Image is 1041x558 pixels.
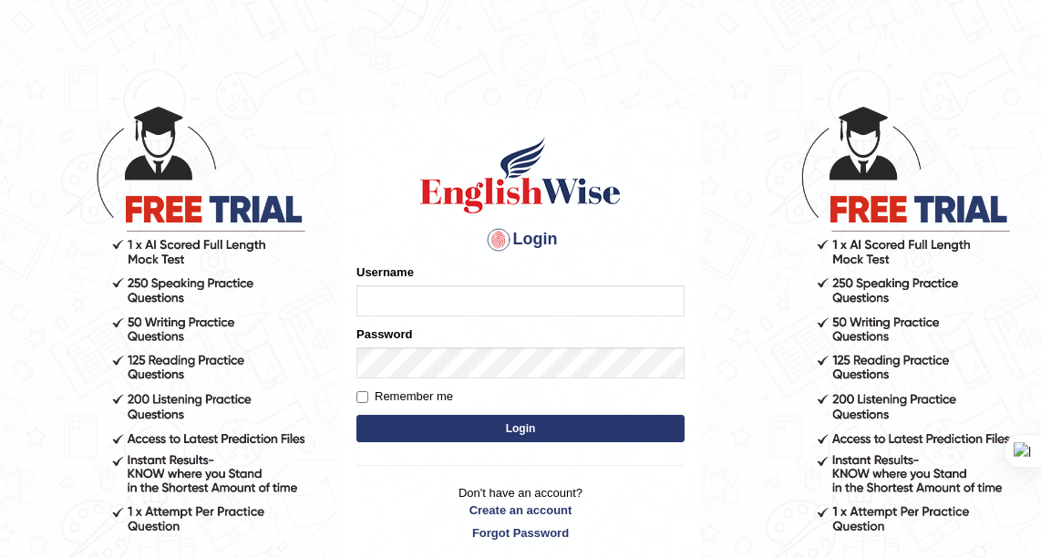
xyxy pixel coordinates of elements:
label: Username [356,263,414,281]
label: Password [356,325,412,343]
input: Remember me [356,391,368,403]
label: Remember me [356,387,453,406]
a: Create an account [356,501,685,519]
h4: Login [356,225,685,254]
img: Logo of English Wise sign in for intelligent practice with AI [417,134,624,216]
button: Login [356,415,685,442]
p: Don't have an account? [356,484,685,541]
a: Forgot Password [356,524,685,542]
